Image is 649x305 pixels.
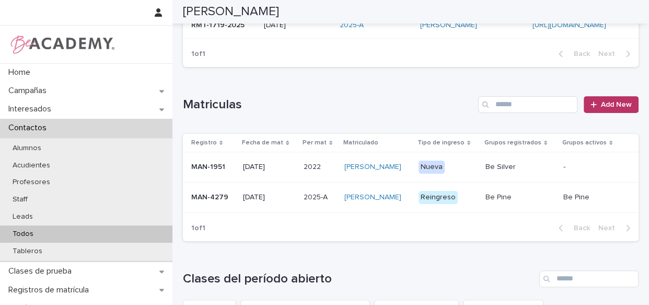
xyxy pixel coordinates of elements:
[191,19,247,30] p: RMT-1719-2025
[418,137,465,149] p: Tipo de ingreso
[183,41,214,67] p: 1 of 1
[264,21,331,30] p: [DATE]
[601,101,632,108] span: Add New
[4,123,55,133] p: Contactos
[419,161,445,174] div: Nueva
[183,183,639,213] tr: MAN-4279[DATE]2025-A2025-A [PERSON_NAME] ReingresoBe PineBe Pine
[4,144,50,153] p: Alumnos
[191,193,235,202] p: MAN-4279
[550,49,594,59] button: Back
[4,161,59,170] p: Acudientes
[598,50,621,58] span: Next
[4,86,55,96] p: Campañas
[539,270,639,287] input: Search
[563,163,622,172] p: -
[191,137,217,149] p: Registro
[4,178,59,187] p: Profesores
[344,163,401,172] a: [PERSON_NAME]
[4,266,80,276] p: Clases de prueba
[183,272,535,287] h1: Clases del período abierto
[420,21,477,30] a: [PERSON_NAME]
[562,137,607,149] p: Grupos activos
[183,13,639,39] tr: RMT-1719-2025RMT-1719-2025 [DATE]2025-A [PERSON_NAME] [URL][DOMAIN_NAME]
[183,97,474,112] h1: Matriculas
[485,193,555,202] p: Be Pine
[343,137,378,149] p: Matriculado
[4,230,42,239] p: Todos
[478,96,577,113] input: Search
[567,224,590,232] span: Back
[4,285,97,295] p: Registros de matrícula
[594,49,639,59] button: Next
[4,195,36,204] p: Staff
[484,137,541,149] p: Grupos registrados
[594,223,639,233] button: Next
[303,137,327,149] p: Per mat
[8,34,115,55] img: WPrjXfSUmiLcdUfaYY4Q
[304,191,330,202] p: 2025-A
[344,193,401,202] a: [PERSON_NAME]
[243,193,295,202] p: [DATE]
[4,247,51,256] p: Tableros
[183,4,279,19] h2: [PERSON_NAME]
[485,163,555,172] p: Be Silver
[183,152,639,183] tr: MAN-1951[DATE]20222022 [PERSON_NAME] NuevaBe Silver-
[183,216,214,241] p: 1 of 1
[4,67,39,77] p: Home
[4,104,60,114] p: Interesados
[304,161,323,172] p: 2022
[567,50,590,58] span: Back
[242,137,283,149] p: Fecha de mat
[419,191,458,204] div: Reingreso
[532,21,606,29] a: [URL][DOMAIN_NAME]
[563,193,622,202] p: Be Pine
[550,223,594,233] button: Back
[340,21,364,30] a: 2025-A
[4,212,41,221] p: Leads
[191,163,235,172] p: MAN-1951
[584,96,639,113] a: Add New
[598,224,621,232] span: Next
[243,163,295,172] p: [DATE]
